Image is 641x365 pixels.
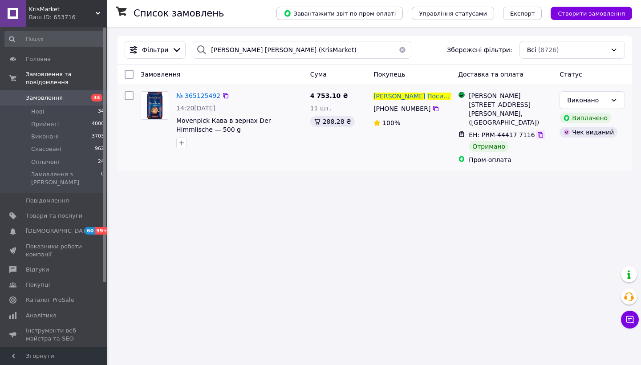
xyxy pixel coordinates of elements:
[26,243,82,259] span: Показники роботи компанії
[310,116,355,127] div: 288.28 ₴
[560,113,611,123] div: Виплачено
[98,108,104,116] span: 34
[92,120,104,128] span: 4000
[91,94,102,101] span: 34
[26,312,57,320] span: Аналітика
[176,92,220,99] a: № 365125492
[26,55,51,63] span: Головна
[4,31,105,47] input: Пошук
[427,93,466,100] span: Посильский
[134,8,224,19] h1: Список замовлень
[26,327,82,343] span: Інструменти веб-майстра та SEO
[503,7,542,20] button: Експорт
[95,227,110,235] span: 99+
[310,105,332,112] span: 11 шт.
[373,93,425,100] span: [PERSON_NAME]
[31,158,59,166] span: Оплачені
[31,170,101,187] span: Замовлення з [PERSON_NAME]
[469,100,552,127] div: [STREET_ADDRESS][PERSON_NAME], ([GEOGRAPHIC_DATA])
[558,10,625,17] span: Створити замовлення
[458,71,523,78] span: Доставка та оплата
[29,5,96,13] span: KrisMarket
[101,170,104,187] span: 0
[26,227,92,235] span: [DEMOGRAPHIC_DATA]
[527,45,536,54] span: Всі
[373,105,430,112] span: [PHONE_NUMBER]
[469,131,535,138] span: ЕН: PRM-44417 7116
[310,92,349,99] span: 4 753.10 ₴
[193,41,411,59] input: Пошук за номером замовлення, ПІБ покупця, номером телефону, Email, номером накладної
[142,45,168,54] span: Фільтри
[26,281,50,289] span: Покупці
[26,296,74,304] span: Каталог ProSale
[419,10,487,17] span: Управління статусами
[26,212,82,220] span: Товари та послуги
[176,117,271,133] a: Movenpick Кава в зернах Der Himmlische — 500 g
[176,105,215,112] span: 14:20[DATE]
[31,145,61,153] span: Скасовані
[469,91,552,100] div: [PERSON_NAME]
[542,9,632,16] a: Створити замовлення
[95,145,104,153] span: 962
[310,71,327,78] span: Cума
[394,41,411,59] button: Очистить
[551,7,632,20] button: Створити замовлення
[510,10,535,17] span: Експорт
[141,71,180,78] span: Замовлення
[85,227,95,235] span: 60
[567,95,607,105] div: Виконано
[31,120,59,128] span: Прийняті
[373,71,405,78] span: Покупець
[284,9,396,17] span: Завантажити звіт по пром-оплаті
[276,7,403,20] button: Завантажити звіт по пром-оплаті
[26,94,63,102] span: Замовлення
[412,7,494,20] button: Управління статусами
[31,108,44,116] span: Нові
[29,13,107,21] div: Ваш ID: 653716
[31,133,59,141] span: Виконані
[469,155,552,164] div: Пром-оплата
[26,197,69,205] span: Повідомлення
[469,141,509,152] div: Отримано
[141,91,169,120] a: Фото товару
[621,311,639,328] button: Чат з покупцем
[92,133,104,141] span: 3703
[98,158,104,166] span: 24
[560,127,617,138] div: Чек виданий
[538,46,559,53] span: (8726)
[447,45,512,54] span: Збережені фільтри:
[373,92,451,101] a: [PERSON_NAME]Посильский
[382,119,400,126] span: 100%
[560,71,582,78] span: Статус
[26,266,49,274] span: Відгуки
[141,92,169,119] img: Фото товару
[26,70,107,86] span: Замовлення та повідомлення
